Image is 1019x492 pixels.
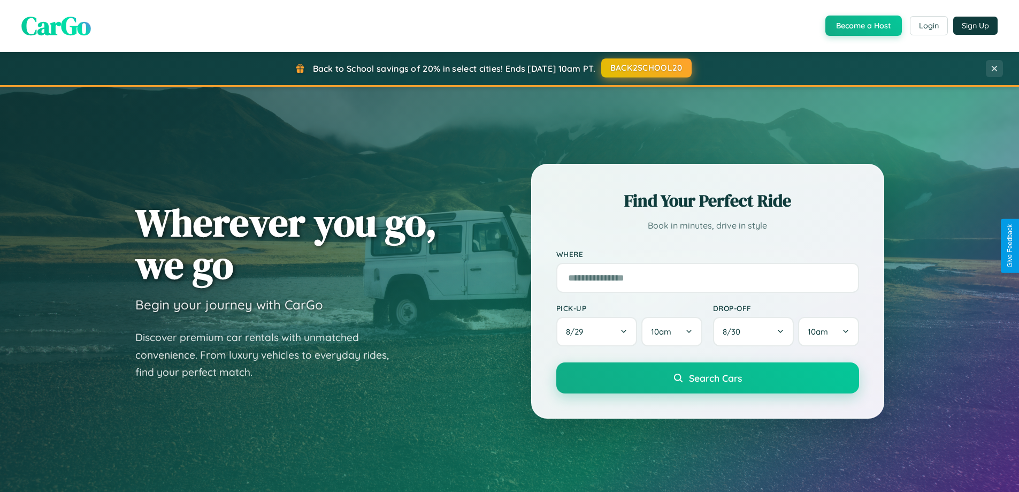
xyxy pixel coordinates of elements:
h1: Wherever you go, we go [135,201,437,286]
button: 10am [641,317,702,346]
span: CarGo [21,8,91,43]
button: 8/29 [556,317,638,346]
h2: Find Your Perfect Ride [556,189,859,213]
span: 8 / 30 [723,327,746,337]
label: Pick-up [556,304,702,313]
h3: Begin your journey with CarGo [135,297,323,313]
button: Search Cars [556,362,859,393]
span: Search Cars [689,372,742,384]
div: Give Feedback [1006,224,1014,268]
p: Book in minutes, drive in style [556,218,859,233]
span: 10am [651,327,671,337]
p: Discover premium car rentals with unmatched convenience. From luxury vehicles to everyday rides, ... [135,329,403,381]
label: Where [556,249,859,259]
span: 8 / 29 [566,327,588,337]
button: 10am [798,317,859,346]
button: BACK2SCHOOL20 [601,58,692,78]
button: Become a Host [825,16,902,36]
button: 8/30 [713,317,794,346]
button: Sign Up [953,17,998,35]
span: 10am [808,327,828,337]
label: Drop-off [713,304,859,313]
button: Login [910,16,948,35]
span: Back to School savings of 20% in select cities! Ends [DATE] 10am PT. [313,63,595,74]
